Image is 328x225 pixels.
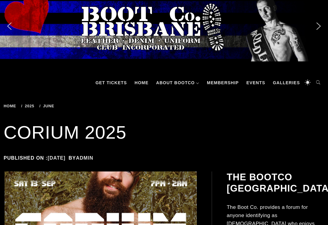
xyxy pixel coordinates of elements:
[4,120,324,145] h1: CORIUM 2025
[270,74,303,92] a: Galleries
[4,155,69,161] span: Published on :
[69,155,97,161] span: by
[227,171,323,194] h2: The BootCo [GEOGRAPHIC_DATA]
[153,74,202,92] a: About BootCo
[48,155,66,161] a: [DATE]
[314,21,323,31] img: next arrow
[4,104,93,108] div: Breadcrumbs
[5,21,14,31] img: previous arrow
[21,104,36,108] a: 2025
[92,74,130,92] a: GET TICKETS
[243,74,268,92] a: Events
[76,155,93,161] a: admin
[132,74,152,92] a: Home
[39,104,56,108] a: June
[204,74,242,92] a: Membership
[4,104,18,108] a: Home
